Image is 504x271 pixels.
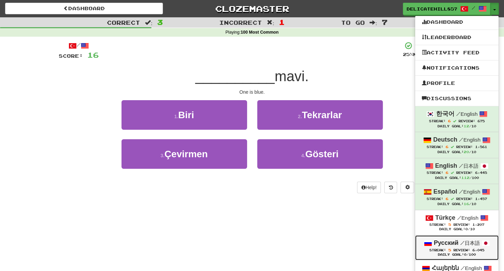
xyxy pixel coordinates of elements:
button: Help! [357,182,381,193]
span: 20 [464,150,469,154]
a: Clozemaster [173,3,331,15]
span: 6,045 [472,248,484,252]
a: Türkçe /English Streak: 5 Review: 1,207 Daily Goal:0/10 [415,210,499,235]
span: Biri [178,110,194,120]
strong: 100 Most Common [241,30,279,35]
div: Daily Goal: /10 [422,227,492,232]
a: Dashboard [415,18,499,26]
span: Streak: [427,171,443,175]
span: Gösteri [305,149,338,159]
span: : [145,20,152,25]
strong: Español [433,188,457,195]
span: Review: [459,119,475,123]
span: Streak includes today. [451,145,454,148]
span: 16 [87,51,99,59]
span: 16 [464,202,469,206]
span: 1,561 [475,145,487,149]
span: / [459,188,463,195]
a: Notifications [415,64,499,72]
button: 1.Biri [122,100,247,130]
strong: English [435,162,457,169]
span: Streak: [427,145,443,149]
a: Discussions [415,94,499,103]
span: 6 [446,170,448,175]
span: : [370,20,377,25]
a: Deutsch /English Streak: 6 Review: 1,561 Daily Goal:20/10 [415,132,499,158]
span: Çevirmen [165,149,208,159]
small: 1 . [174,114,178,119]
a: Русский /日本語 Streak: 5 Review: 6,045 Daily Goal:0/100 [415,235,499,260]
small: English [457,215,478,221]
span: Streak includes today. [451,197,454,200]
span: 1 [279,18,285,26]
a: Profile [415,79,499,88]
span: 6 [446,197,448,201]
a: Leaderboard [415,33,499,42]
span: Streak includes today. [451,171,454,174]
span: / [457,215,461,221]
div: One is blue. [59,89,446,95]
button: Round history (alt+y) [384,182,397,193]
div: Daily Goal: /100 [422,253,492,257]
span: 6 [446,145,448,149]
span: Review: [456,145,473,149]
small: 日本語 [460,240,480,246]
a: Activity Feed [415,48,499,57]
strong: 한국어 [436,110,454,117]
div: Daily Goal: /100 [422,175,492,180]
button: 3.Çevirmen [122,139,247,169]
span: / [459,163,463,169]
span: 5 [448,222,451,227]
span: Tekrarlar [302,110,342,120]
a: 한국어 /English Streak: 6 Review: 675 Daily Goal:12/10 [415,106,499,132]
small: English [456,111,478,117]
small: 3 . [161,153,165,158]
div: / [59,41,99,50]
small: English [459,189,480,195]
span: DelicateHill8572 [407,6,457,12]
span: 6,445 [475,171,487,175]
span: 5 [448,248,451,252]
span: Streak: [427,197,443,201]
span: Incorrect [219,19,262,26]
span: / [459,137,463,143]
span: 12 [464,124,469,128]
small: English [459,137,480,143]
span: Correct [107,19,140,26]
span: 0 [464,253,466,256]
span: 6 [448,119,451,123]
small: 4 . [301,153,305,158]
a: Español /English Streak: 6 Review: 1,457 Daily Goal:16/10 [415,184,499,210]
span: Review: [453,248,470,252]
span: mavi. [275,68,309,84]
small: 2 . [298,114,302,119]
span: Score: [59,53,83,59]
span: 3 [157,18,163,26]
span: Streak includes today. [453,120,456,123]
div: Mastered [403,52,446,58]
span: / [461,265,465,271]
span: 7 [382,18,388,26]
span: Review: [453,223,470,227]
span: 1,457 [475,197,487,201]
span: Review: [456,171,473,175]
span: / [460,240,465,246]
span: 25 % [403,52,413,57]
a: English /日本語 Streak: 6 Review: 6,445 Daily Goal:112/100 [415,158,499,184]
div: Daily Goal: /10 [422,124,492,129]
span: 112 [461,176,469,180]
a: Dashboard [5,3,163,14]
button: 2.Tekrarlar [257,100,383,130]
span: __________ [195,68,275,84]
span: 675 [478,119,485,123]
span: Streak: [429,223,446,227]
span: / [456,111,461,117]
span: 1,207 [472,223,484,227]
strong: Türkçe [435,214,455,221]
span: Review: [456,197,473,201]
button: 4.Gösteri [257,139,383,169]
span: To go [341,19,365,26]
strong: Deutsch [433,136,457,143]
span: : [267,20,274,25]
div: Daily Goal: /10 [422,149,492,155]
